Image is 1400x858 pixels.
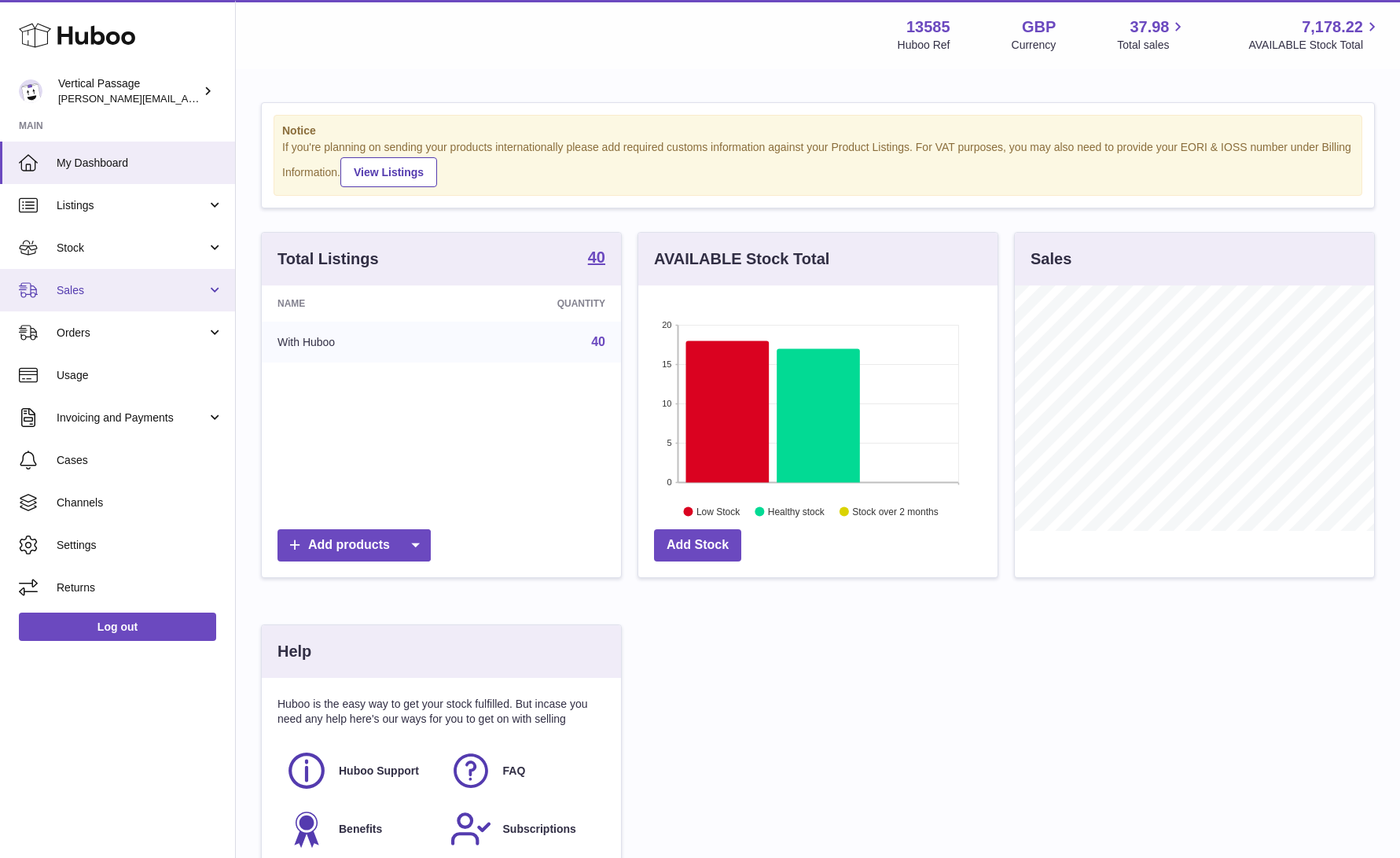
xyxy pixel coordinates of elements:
[852,506,938,517] text: Stock over 2 months
[1302,17,1363,38] span: 7,178.22
[277,249,379,270] h3: Total Listings
[277,529,431,562] a: Add products
[57,538,223,553] span: Settings
[57,156,223,171] span: My Dashboard
[285,808,434,850] a: Benefits
[57,368,223,383] span: Usage
[588,249,605,265] strong: 40
[282,123,1354,138] strong: Notice
[654,249,829,270] h3: AVAILABLE Stock Total
[57,326,207,341] span: Orders
[57,241,207,256] span: Stock
[58,92,315,105] span: [PERSON_NAME][EMAIL_ADDRESS][DOMAIN_NAME]
[57,198,207,213] span: Listings
[1117,38,1187,53] span: Total sales
[450,808,598,850] a: Subscriptions
[57,411,207,425] span: Invoicing and Payments
[450,749,598,792] a: FAQ
[1012,38,1056,53] div: Currency
[1022,17,1056,38] strong: GBP
[57,580,223,595] span: Returns
[667,477,671,487] text: 0
[1248,38,1381,53] span: AVAILABLE Stock Total
[662,320,671,330] text: 20
[1031,249,1071,270] h3: Sales
[451,285,621,322] th: Quantity
[57,283,207,298] span: Sales
[19,79,42,103] img: ryan@verticalpassage.com
[262,285,451,322] th: Name
[277,641,311,662] h3: Help
[262,322,451,363] td: With Huboo
[57,495,223,510] span: Channels
[654,529,741,562] a: Add Stock
[57,453,223,468] span: Cases
[667,438,671,447] text: 5
[1117,17,1187,53] a: 37.98 Total sales
[591,335,605,348] a: 40
[58,76,200,106] div: Vertical Passage
[1130,17,1169,38] span: 37.98
[282,140,1354,187] div: If you're planning on sending your products internationally please add required customs informati...
[906,17,950,38] strong: 13585
[696,506,740,517] text: Low Stock
[503,822,576,837] span: Subscriptions
[277,697,605,727] p: Huboo is the easy way to get your stock fulfilled. But incase you need any help here's our ways f...
[588,249,605,268] a: 40
[898,38,950,53] div: Huboo Ref
[768,506,825,517] text: Healthy stock
[339,822,382,837] span: Benefits
[662,399,671,408] text: 10
[339,764,419,779] span: Huboo Support
[19,613,216,641] a: Log out
[285,749,434,792] a: Huboo Support
[503,764,526,779] span: FAQ
[1248,17,1381,53] a: 7,178.22 AVAILABLE Stock Total
[340,157,437,187] a: View Listings
[662,359,671,369] text: 15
